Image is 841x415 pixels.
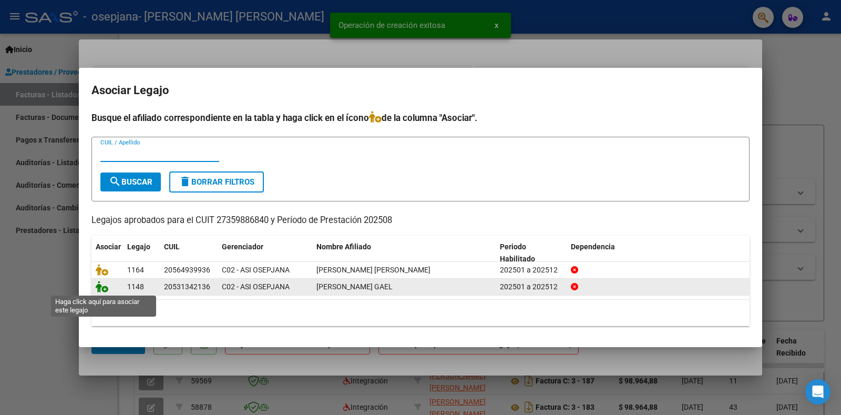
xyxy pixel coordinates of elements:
[222,282,290,291] span: C02 - ASI OSEPJANA
[164,242,180,251] span: CUIL
[109,175,121,188] mat-icon: search
[109,177,152,187] span: Buscar
[96,242,121,251] span: Asociar
[179,175,191,188] mat-icon: delete
[91,214,750,227] p: Legajos aprobados para el CUIT 27359886840 y Período de Prestación 202508
[91,111,750,125] h4: Busque el afiliado correspondiente en la tabla y haga click en el ícono de la columna "Asociar".
[500,281,562,293] div: 202501 a 202512
[312,236,496,270] datatable-header-cell: Nombre Afiliado
[316,266,430,274] span: ARANDA GAEL NICOLAS
[91,80,750,100] h2: Asociar Legajo
[164,264,210,276] div: 20564939936
[500,242,535,263] span: Periodo Habilitado
[123,236,160,270] datatable-header-cell: Legajo
[500,264,562,276] div: 202501 a 202512
[127,242,150,251] span: Legajo
[160,236,218,270] datatable-header-cell: CUIL
[127,266,144,274] span: 1164
[316,282,393,291] span: FERNANDEZ SAGARDOY GAEL
[100,173,161,191] button: Buscar
[218,236,312,270] datatable-header-cell: Gerenciador
[179,177,254,187] span: Borrar Filtros
[91,236,123,270] datatable-header-cell: Asociar
[91,300,750,326] div: 2 registros
[567,236,750,270] datatable-header-cell: Dependencia
[805,379,830,404] div: Open Intercom Messenger
[164,281,210,293] div: 20531342136
[222,266,290,274] span: C02 - ASI OSEPJANA
[222,242,263,251] span: Gerenciador
[571,242,615,251] span: Dependencia
[316,242,371,251] span: Nombre Afiliado
[127,282,144,291] span: 1148
[496,236,567,270] datatable-header-cell: Periodo Habilitado
[169,171,264,193] button: Borrar Filtros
